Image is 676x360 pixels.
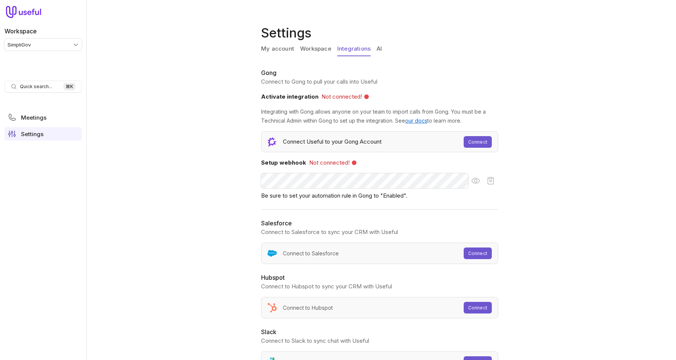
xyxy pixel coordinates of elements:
[261,77,498,86] p: Connect to Gong to pull your calls into Useful
[283,137,382,146] span: Connect Useful to your Gong Account
[261,93,318,100] span: Activate integration
[468,173,483,188] button: Show webhook URL
[5,27,37,36] label: Workspace
[261,327,498,336] h2: Slack
[5,127,82,141] a: Settings
[283,249,339,258] span: Connect to Salesforce
[261,107,498,125] p: Integrating with Gong allows anyone on your team to import calls from Gong. You must be a Technic...
[300,42,331,56] a: Workspace
[261,282,498,291] p: Connect to Hubspot to sync your CRM with Useful
[21,131,44,137] span: Settings
[5,111,82,124] a: Meetings
[261,273,498,282] h2: Hubspot
[261,159,306,166] span: Setup webhook
[464,136,492,148] a: Connect
[261,219,498,228] h2: Salesforce
[483,173,498,188] button: Copy webhook URL to clipboard
[63,83,75,90] kbd: ⌘ K
[261,336,498,345] p: Connect to Slack to sync chat with Useful
[261,24,501,42] h1: Settings
[321,92,362,101] span: Not connected!
[261,228,498,237] p: Connect to Salesforce to sync your CRM with Useful
[261,191,498,200] div: Be sure to set your automation rule in Gong to "Enabled".
[261,68,498,77] h2: Gong
[377,42,382,56] a: AI
[405,117,427,124] a: our docs
[337,42,371,56] a: Integrations
[21,115,47,120] span: Meetings
[261,42,294,56] a: My account
[464,302,492,313] button: Connect
[464,247,492,259] button: Connect
[309,158,350,167] span: Not connected!
[283,303,333,312] span: Connect to Hubspot
[20,84,52,90] span: Quick search...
